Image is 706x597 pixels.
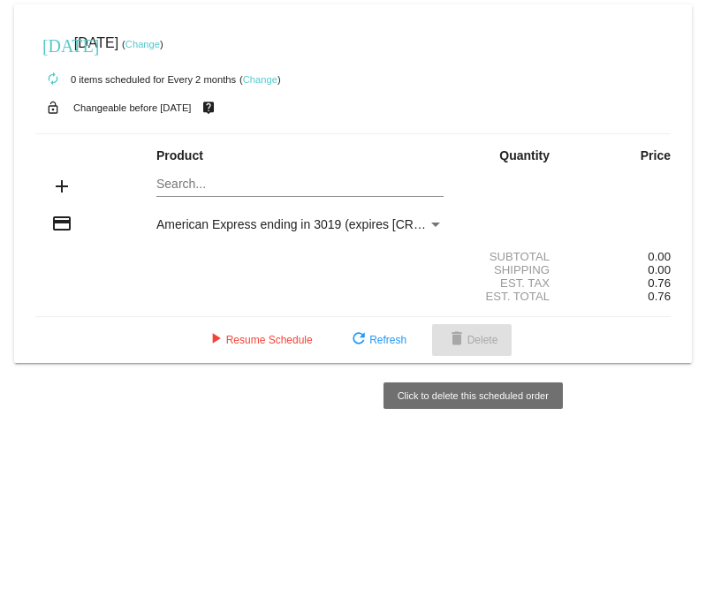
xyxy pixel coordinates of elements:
div: Shipping [459,263,565,276]
mat-icon: [DATE] [42,34,64,55]
div: Est. Tax [459,276,565,290]
div: Subtotal [459,250,565,263]
a: Change [125,39,160,49]
span: 0.76 [648,290,671,303]
span: Refresh [348,334,406,346]
strong: Quantity [499,148,550,162]
strong: Price [641,148,671,162]
span: American Express ending in 3019 (expires [CREDIT_CARD_DATA]) [156,217,529,231]
span: 0.76 [648,276,671,290]
small: 0 items scheduled for Every 2 months [35,74,236,85]
mat-icon: refresh [348,329,369,351]
small: ( ) [239,74,281,85]
mat-icon: credit_card [51,213,72,234]
span: 0.00 [648,263,671,276]
div: Est. Total [459,290,565,303]
small: Changeable before [DATE] [73,102,192,113]
mat-icon: play_arrow [205,329,226,351]
mat-select: Payment Method [156,217,444,231]
input: Search... [156,178,444,192]
mat-icon: add [51,176,72,197]
mat-icon: autorenew [42,69,64,90]
button: Resume Schedule [191,324,327,356]
mat-icon: lock_open [42,96,64,119]
button: Delete [432,324,512,356]
mat-icon: live_help [198,96,219,119]
div: 0.00 [565,250,671,263]
small: ( ) [122,39,163,49]
mat-icon: delete [446,329,467,351]
a: Change [243,74,277,85]
span: Delete [446,334,498,346]
button: Refresh [334,324,421,356]
strong: Product [156,148,203,162]
span: Resume Schedule [205,334,313,346]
